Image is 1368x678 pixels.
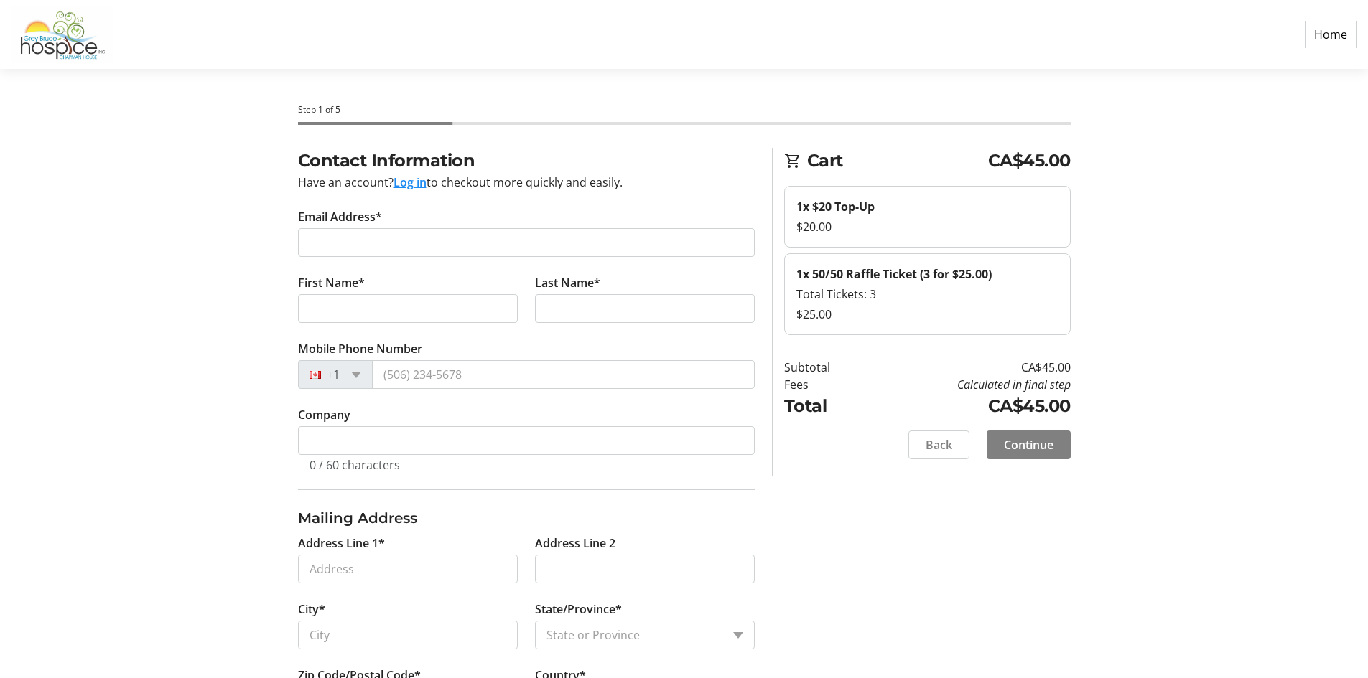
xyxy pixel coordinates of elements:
[908,430,969,459] button: Back
[310,457,400,473] tr-character-limit: 0 / 60 characters
[298,274,365,291] label: First Name*
[298,535,385,552] label: Address Line 1*
[298,174,755,191] div: Have an account? to checkout more quickly and easily.
[867,376,1071,393] td: Calculated in final step
[796,266,992,282] strong: 1x 50/50 Raffle Ticket (3 for $25.00)
[298,148,755,174] h2: Contact Information
[298,601,325,618] label: City*
[807,148,988,174] span: Cart
[298,208,382,225] label: Email Address*
[926,436,952,453] span: Back
[867,359,1071,376] td: CA$45.00
[988,148,1071,174] span: CA$45.00
[298,406,350,423] label: Company
[372,360,755,389] input: (506) 234-5678
[867,393,1071,419] td: CA$45.00
[535,274,600,291] label: Last Name*
[784,393,867,419] td: Total
[298,621,518,649] input: City
[1004,436,1053,453] span: Continue
[784,376,867,393] td: Fees
[784,359,867,376] td: Subtotal
[796,286,1058,303] div: Total Tickets: 3
[298,103,1071,116] div: Step 1 of 5
[298,555,518,583] input: Address
[298,340,422,357] label: Mobile Phone Number
[796,218,1058,235] div: $20.00
[796,306,1058,323] div: $25.00
[987,430,1071,459] button: Continue
[1305,21,1357,48] a: Home
[298,507,755,529] h3: Mailing Address
[11,6,113,63] img: Grey Bruce Hospice's Logo
[796,199,875,215] strong: 1x $20 Top-Up
[394,174,427,191] button: Log in
[535,535,615,552] label: Address Line 2
[535,601,622,618] label: State/Province*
